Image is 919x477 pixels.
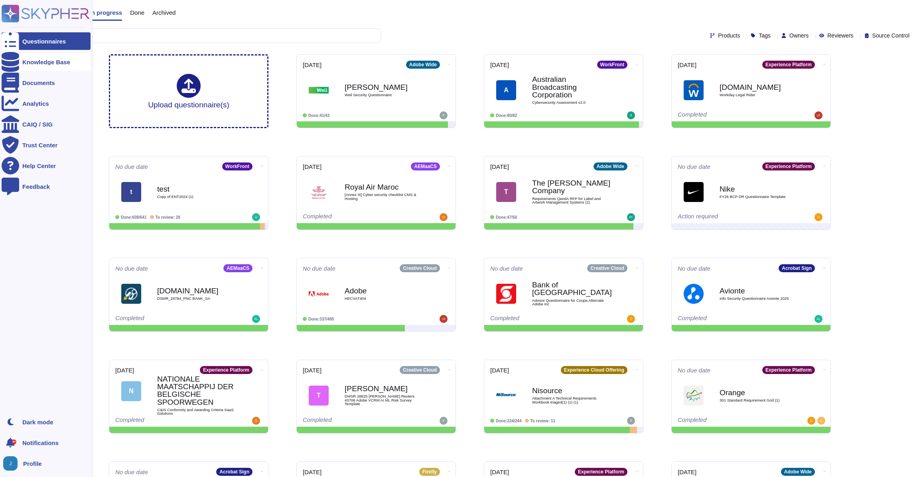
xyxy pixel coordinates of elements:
span: [DATE] [303,469,321,475]
img: user [440,315,448,323]
a: Knowledge Base [2,53,91,71]
img: user [252,315,260,323]
a: Trust Center [2,136,91,154]
span: Owners [789,33,809,38]
span: [DATE] [303,164,321,170]
span: Notifications [22,440,59,446]
span: C&IS Conformity and Awarding Criteria SaaS Solutions [157,408,237,416]
div: Acrobat Sign [779,264,815,272]
span: In progress [89,10,122,16]
img: user [814,315,822,323]
div: Completed [115,417,213,425]
span: To review: 11 [530,419,556,423]
img: user [814,213,822,221]
span: Source Control [872,33,909,38]
img: user [3,456,18,471]
img: Logo [496,284,516,304]
b: [PERSON_NAME] [345,83,424,91]
span: Archived [152,10,176,16]
div: Creative Cloud [400,264,440,272]
div: AEMaaCS [411,162,440,170]
a: Documents [2,74,91,91]
div: WorkFront [222,162,252,170]
div: Completed [678,315,775,323]
span: No due date [115,164,148,170]
b: Orange [720,389,799,396]
b: Royal Air Maroc [345,183,424,191]
img: user [817,417,825,425]
span: DSMR_28784_PNC BANK_SA [157,297,237,301]
div: Adobe Wide [594,162,627,170]
span: No due date [115,469,148,475]
b: [PERSON_NAME] [345,385,424,392]
span: Weil Security Questionnaire [345,93,424,97]
div: AEMaaCS [223,264,252,272]
div: Experience Platform [762,366,815,374]
b: The [PERSON_NAME] Company [532,179,612,194]
span: Copy of ENT2024 (1) [157,195,237,199]
img: Logo [309,182,329,202]
div: T [309,386,329,406]
div: CAIQ / SIG [22,121,53,127]
img: Logo [309,80,329,100]
span: [DATE] [490,62,509,68]
img: user [440,417,448,425]
span: Cybersecurity Assessment v2.0 [532,101,612,105]
div: Action required [678,213,775,221]
b: Avionte [720,287,799,295]
a: Feedback [2,178,91,195]
div: Experience Cloud Offering [561,366,627,374]
span: No due date [490,265,523,271]
img: user [252,213,260,221]
a: Analytics [2,95,91,112]
b: Nike [720,185,799,193]
span: Profile [23,461,42,467]
img: Logo [121,284,141,304]
div: Firefly [419,468,440,476]
div: Experience Platform [575,468,627,476]
div: Adobe Wide [406,61,440,69]
div: Completed [303,213,400,221]
span: Info Security Questionnaire Avionte 2025 [720,297,799,301]
div: Trust Center [22,142,57,148]
img: Logo [496,386,516,406]
div: 9+ [12,439,16,444]
span: Products [718,33,740,38]
b: Nisource [532,387,612,394]
div: Dark mode [22,419,53,425]
b: Adobe [345,287,424,295]
img: user [627,213,635,221]
span: [DATE] [303,367,321,373]
div: Creative Cloud [400,366,440,374]
b: Australian Broadcasting Corporation [532,75,612,99]
div: Completed [115,315,213,323]
div: Adobe Wide [781,468,815,476]
div: T [496,182,516,202]
img: user [440,111,448,119]
a: Help Center [2,157,91,174]
span: Requirements QandA RFP for Label and Artwork Management Systems (1) [532,197,612,204]
img: user [627,315,635,323]
span: No due date [678,265,710,271]
img: Logo [684,386,704,406]
input: Search by keywords [32,29,381,43]
div: Knowledge Base [22,59,70,65]
div: Analytics [22,101,49,107]
img: user [252,417,260,425]
div: Help Center [22,163,56,169]
span: No due date [303,265,335,271]
div: Documents [22,80,55,86]
span: [DATE] [490,367,509,373]
img: Logo [684,182,704,202]
span: To review: 20 [156,215,181,220]
img: user [627,417,635,425]
div: Completed [490,315,588,323]
span: No due date [678,164,710,170]
span: Done: 41/43 [308,113,329,118]
img: Logo [684,80,704,100]
div: Creative Cloud [587,264,627,272]
span: FY26 BCP DR Questionnaire Template [720,195,799,199]
span: DMSR 28825 [PERSON_NAME] Reuters 43706 Adobe VCRM AI ML Risk Survey Template [345,394,424,406]
div: N [121,381,141,401]
span: Done [130,10,144,16]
